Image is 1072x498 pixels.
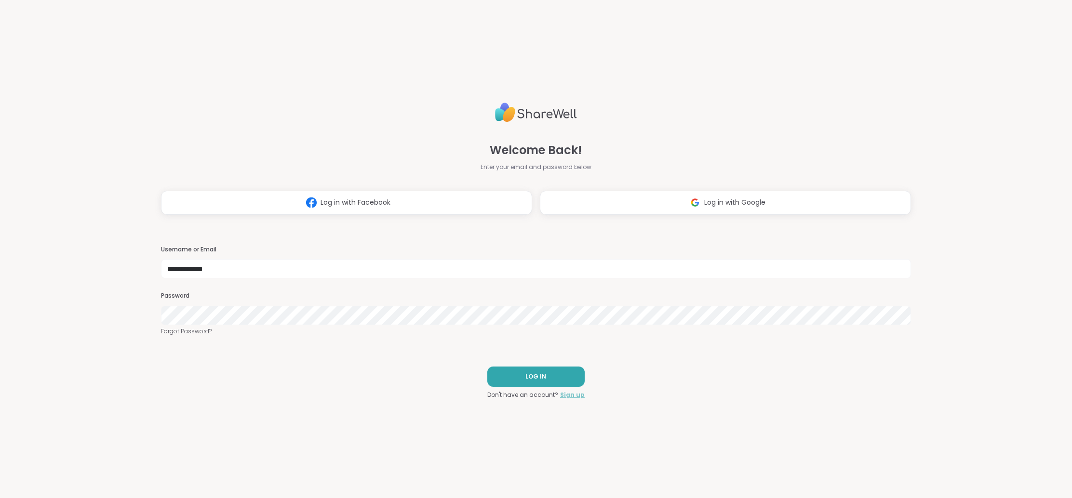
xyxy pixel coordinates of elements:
[487,391,558,399] span: Don't have an account?
[161,327,911,336] a: Forgot Password?
[704,197,765,208] span: Log in with Google
[161,191,532,215] button: Log in with Facebook
[302,194,321,211] img: ShareWell Logomark
[321,197,390,208] span: Log in with Facebook
[481,163,591,171] span: Enter your email and password below
[487,367,585,387] button: LOG IN
[161,292,911,300] h3: Password
[490,142,582,159] span: Welcome Back!
[686,194,704,211] img: ShareWell Logomark
[525,372,546,381] span: LOG IN
[540,191,911,215] button: Log in with Google
[560,391,585,399] a: Sign up
[495,99,577,126] img: ShareWell Logo
[161,246,911,254] h3: Username or Email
